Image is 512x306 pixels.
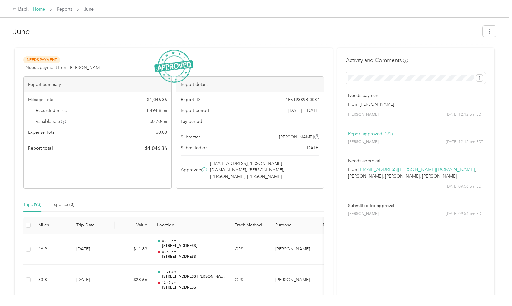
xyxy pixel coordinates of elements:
p: Needs approval [348,158,483,164]
span: [EMAIL_ADDRESS][PERSON_NAME][DOMAIN_NAME], [PERSON_NAME], [PERSON_NAME], [PERSON_NAME] [210,160,319,180]
iframe: Everlance-gr Chat Button Frame [477,271,512,306]
th: Notes [317,217,340,234]
p: [STREET_ADDRESS] [162,254,225,260]
span: $ 1,046.36 [147,96,167,103]
th: Value [115,217,152,234]
a: [EMAIL_ADDRESS][PERSON_NAME][DOMAIN_NAME] [358,167,475,173]
td: GPS [230,265,270,296]
a: Reports [57,7,72,12]
span: [DATE] 09:56 pm EDT [446,211,483,217]
th: Trip Date [71,217,115,234]
td: [DATE] [71,265,115,296]
div: Report details [176,77,324,92]
p: 12:49 pm [162,280,225,285]
span: [DATE] 12:12 pm EDT [446,112,483,118]
span: June [84,6,94,12]
span: 1,494.8 mi [146,107,167,114]
span: $ 1,046.36 [145,145,167,152]
p: Report approved (1/1) [348,131,483,137]
span: Recorded miles [36,107,67,114]
span: [PERSON_NAME] [279,134,314,140]
div: Trips (93) [23,201,41,208]
th: Location [152,217,230,234]
p: 03:51 pm [162,250,225,254]
td: 16.9 [33,234,71,265]
span: Report period [181,107,209,114]
span: Report total [28,145,53,151]
span: Approvers [181,167,202,173]
span: [DATE] [306,145,319,151]
span: Report ID [181,96,200,103]
p: 11:56 am [162,270,225,274]
div: Back [12,6,29,13]
th: Purpose [270,217,317,234]
h1: June [13,24,478,39]
span: [DATE] - [DATE] [288,107,319,114]
span: $ 0.70 / mi [150,118,167,125]
p: Needs payment [348,92,483,99]
td: Siporin [270,234,317,265]
span: [DATE] 12:12 pm EDT [446,139,483,145]
span: Needs payment from [PERSON_NAME] [26,64,103,71]
td: GPS [230,234,270,265]
p: [STREET_ADDRESS] [162,243,225,249]
p: From [PERSON_NAME] [348,101,483,108]
div: Expense (0) [51,201,74,208]
p: Submitted for approval [348,202,483,209]
span: 1E519389B-0034 [286,96,319,103]
span: Mileage Total [28,96,54,103]
td: $23.66 [115,265,152,296]
h4: Activity and Comments [346,56,408,64]
p: [STREET_ADDRESS] [162,285,225,290]
th: Track Method [230,217,270,234]
div: Report Summary [24,77,171,92]
span: $ 0.00 [156,129,167,136]
span: [PERSON_NAME] [348,112,379,118]
p: [STREET_ADDRESS][PERSON_NAME] [162,274,225,280]
p: 03:13 pm [162,239,225,243]
span: Needs Payment [23,56,60,63]
span: Variable rate [36,118,66,125]
span: [PERSON_NAME] [348,211,379,217]
img: ApprovedStamp [154,50,193,83]
span: [PERSON_NAME] [348,139,379,145]
span: Submitter [181,134,200,140]
span: Submitted on [181,145,208,151]
span: Pay period [181,118,202,125]
p: From , [PERSON_NAME], [PERSON_NAME], [PERSON_NAME] [348,166,483,179]
td: [DATE] [71,234,115,265]
td: $11.83 [115,234,152,265]
td: 33.8 [33,265,71,296]
a: Home [33,7,45,12]
td: Siporin [270,265,317,296]
th: Miles [33,217,71,234]
span: [DATE] 09:56 pm EDT [446,184,483,189]
span: Expense Total [28,129,55,136]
